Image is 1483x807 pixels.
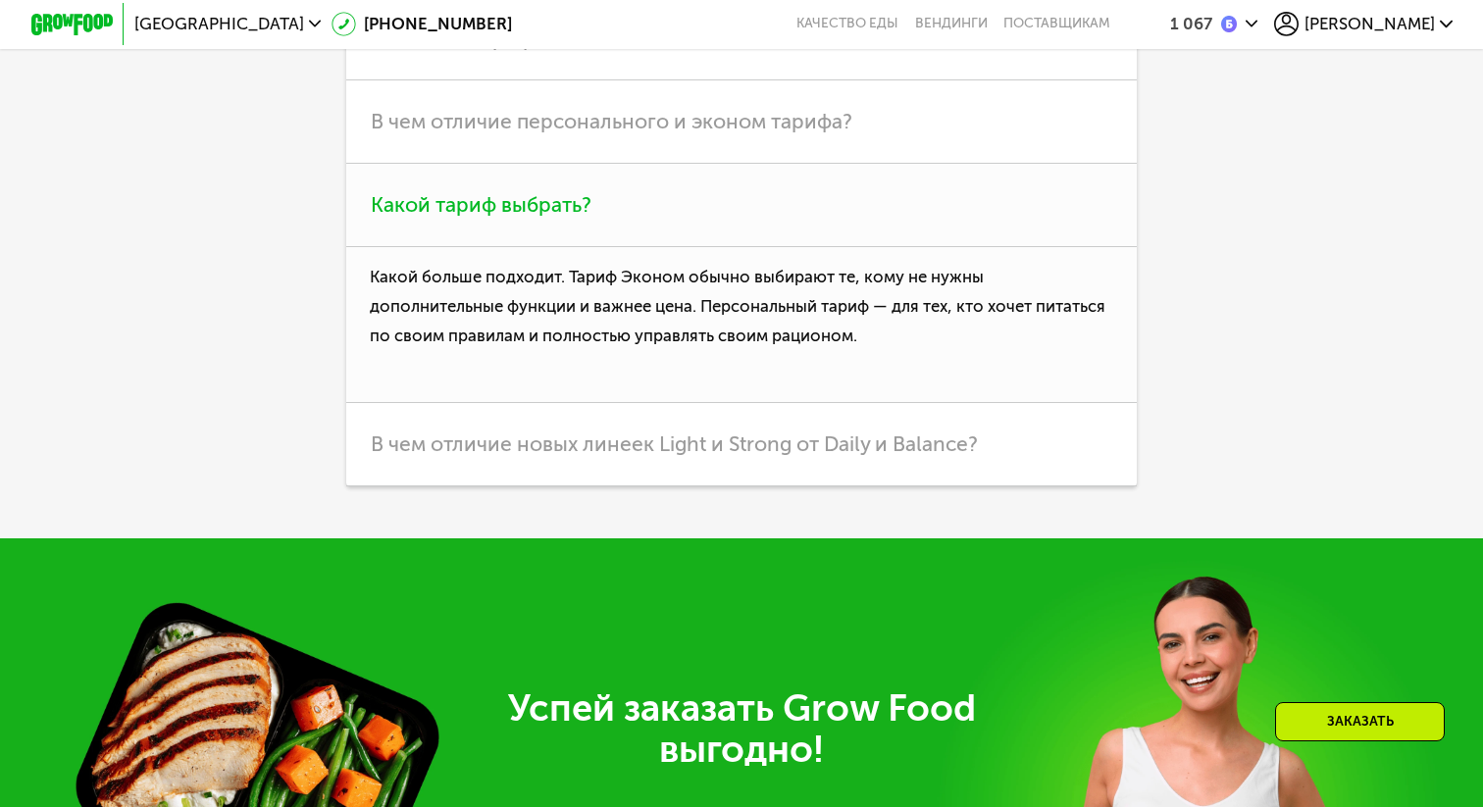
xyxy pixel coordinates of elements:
[346,247,1137,403] p: Какой больше подходит. Тариф Эконом обычно выбирают те, кому не нужны дополнительные функции и ва...
[165,688,1318,771] div: Успей заказать Grow Food выгодно!
[915,16,988,32] a: Вендинги
[332,12,513,36] a: [PHONE_NUMBER]
[371,109,852,133] span: В чем отличие персонального и эконом тарифа?
[134,16,304,32] span: [GEOGRAPHIC_DATA]
[1170,16,1212,32] div: 1 067
[371,26,684,51] span: Что такое тарифы в Grow Food?
[371,431,978,456] span: В чем отличие новых линеек Light и Strong от Daily и Balance?
[1304,16,1435,32] span: [PERSON_NAME]
[1003,16,1110,32] div: поставщикам
[796,16,898,32] a: Качество еды
[371,192,591,217] span: Какой тариф выбрать?
[1275,702,1445,741] div: Заказать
